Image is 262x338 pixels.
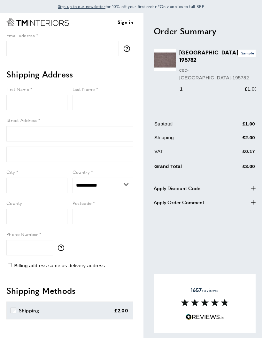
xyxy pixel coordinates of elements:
img: Palea Unito 195782 [154,49,176,71]
span: Sign up to our newsletter [58,4,105,9]
a: Sign in [118,18,133,26]
span: £1.00 [245,86,257,92]
div: £2.00 [114,307,128,314]
button: More information [58,245,67,251]
h2: Shipping Address [6,68,133,80]
td: £1.00 [224,120,255,133]
button: More information [124,45,133,52]
span: Country [73,169,90,175]
span: Postcode [73,200,92,206]
h2: Order Summary [154,25,256,37]
span: Email address [6,32,35,38]
img: Reviews section [181,299,229,306]
td: £3.00 [224,161,255,175]
td: Subtotal [154,120,223,133]
a: Go to Home page [6,18,69,26]
span: Apply Order Comment [154,198,204,206]
span: reviews [191,287,219,293]
div: Shipping [19,307,39,314]
span: Street Address [6,117,37,123]
td: £2.00 [224,134,255,146]
strong: 1657 [191,286,202,294]
h3: [GEOGRAPHIC_DATA] 195782 [179,49,257,63]
p: cec-[GEOGRAPHIC_DATA]-195782 [179,66,257,82]
span: Sample [238,50,257,56]
span: Billing address same as delivery address [14,263,105,268]
span: for 10% off your first order *Only applies to full RRP [58,4,204,9]
span: Last Name [73,86,95,92]
div: 1 [179,85,192,93]
td: £0.17 [224,148,255,160]
input: Billing address same as delivery address [8,263,12,267]
td: Grand Total [154,161,223,175]
span: Phone Number [6,231,38,237]
span: Apply Discount Code [154,184,200,192]
span: First Name [6,86,29,92]
img: Reviews.io 5 stars [186,314,224,320]
td: VAT [154,148,223,160]
span: County [6,200,22,206]
a: Sign up to our newsletter [58,3,105,10]
td: Shipping [154,134,223,146]
h2: Shipping Methods [6,285,133,296]
span: City [6,169,15,175]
